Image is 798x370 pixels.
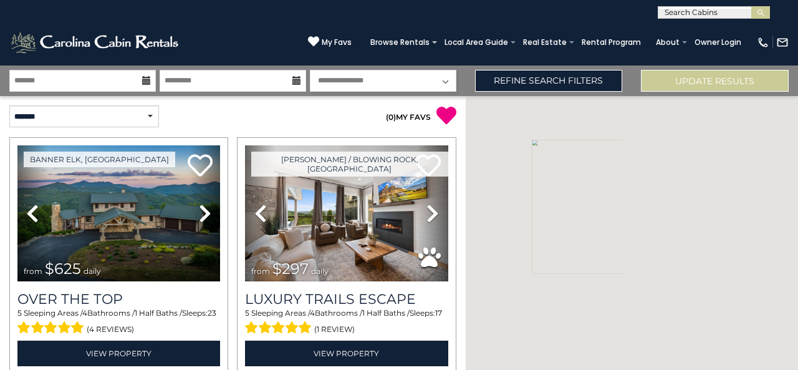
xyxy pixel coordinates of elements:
a: Real Estate [517,34,573,51]
img: thumbnail_167153549.jpeg [17,145,220,281]
span: $297 [272,260,309,278]
span: 23 [208,308,216,318]
a: About [650,34,686,51]
a: My Favs [308,36,352,49]
span: 0 [388,112,393,122]
span: My Favs [322,37,352,48]
a: Luxury Trails Escape [245,291,448,308]
a: Local Area Guide [438,34,514,51]
span: 1 Half Baths / [135,308,182,318]
span: daily [84,266,101,276]
img: phone-regular-white.png [757,36,769,49]
a: Rental Program [575,34,647,51]
span: 17 [435,308,442,318]
a: View Property [245,341,448,366]
img: thumbnail_168695581.jpeg [245,145,448,281]
span: 5 [245,308,249,318]
a: Banner Elk, [GEOGRAPHIC_DATA] [24,152,175,167]
span: 4 [310,308,315,318]
span: from [251,266,270,276]
span: 4 [82,308,87,318]
a: Browse Rentals [364,34,436,51]
span: daily [311,266,329,276]
button: Update Results [641,70,789,92]
a: (0)MY FAVS [386,112,431,122]
img: White-1-2.png [9,30,182,55]
span: $625 [45,260,81,278]
a: Refine Search Filters [475,70,623,92]
span: from [24,266,42,276]
a: [PERSON_NAME] / Blowing Rock, [GEOGRAPHIC_DATA] [251,152,448,177]
span: 5 [17,308,22,318]
a: Over The Top [17,291,220,308]
a: Add to favorites [188,153,213,180]
div: Sleeping Areas / Bathrooms / Sleeps: [245,308,448,338]
a: View Property [17,341,220,366]
span: ( ) [386,112,396,122]
div: Sleeping Areas / Bathrooms / Sleeps: [17,308,220,338]
a: Owner Login [688,34,748,51]
img: mail-regular-white.png [776,36,789,49]
span: (4 reviews) [87,321,134,338]
span: (1 review) [314,321,355,338]
span: 1 Half Baths / [362,308,410,318]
